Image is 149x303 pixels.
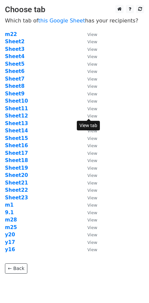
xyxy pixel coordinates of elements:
[87,91,97,96] small: View
[5,83,24,89] a: Sheet8
[81,157,97,163] a: View
[5,31,17,37] a: m22
[81,106,97,112] a: View
[116,271,149,303] iframe: Chat Widget
[5,180,28,186] strong: Sheet21
[5,98,28,104] a: Sheet10
[5,113,28,119] strong: Sheet12
[5,17,144,24] p: Which tab of has your recipients?
[38,17,85,24] a: this Google Sheet
[5,46,24,52] a: Sheet3
[81,143,97,149] a: View
[81,172,97,178] a: View
[87,173,97,178] small: View
[5,150,28,156] a: Sheet17
[81,232,97,238] a: View
[81,247,97,252] a: View
[81,46,97,52] a: View
[81,165,97,171] a: View
[5,53,24,59] a: Sheet4
[5,106,28,112] a: Sheet11
[81,31,97,37] a: View
[87,106,97,111] small: View
[81,61,97,67] a: View
[5,202,14,208] a: m1
[5,224,17,230] a: m25
[5,195,28,201] a: Sheet23
[87,247,97,252] small: View
[5,135,28,141] a: Sheet15
[81,217,97,223] a: View
[81,53,97,59] a: View
[81,68,97,74] a: View
[87,195,97,200] small: View
[5,232,15,238] strong: y20
[81,91,97,97] a: View
[81,180,97,186] a: View
[87,218,97,222] small: View
[87,210,97,215] small: View
[87,69,97,74] small: View
[5,120,28,126] a: Sheet13
[81,135,97,141] a: View
[87,114,97,118] small: View
[81,224,97,230] a: View
[87,39,97,44] small: View
[87,158,97,163] small: View
[5,247,15,252] a: y16
[5,217,17,223] a: m28
[5,210,14,216] a: 9.1
[87,143,97,148] small: View
[87,166,97,171] small: View
[87,188,97,193] small: View
[87,99,97,104] small: View
[81,76,97,82] a: View
[5,91,24,97] strong: Sheet9
[5,76,24,82] a: Sheet7
[5,68,24,74] a: Sheet6
[81,195,97,201] a: View
[87,225,97,230] small: View
[5,39,24,45] a: Sheet2
[5,172,28,178] a: Sheet20
[87,77,97,82] small: View
[5,165,28,171] strong: Sheet19
[5,157,28,163] a: Sheet18
[5,239,15,245] strong: y17
[87,181,97,185] small: View
[87,151,97,156] small: View
[87,54,97,59] small: View
[87,240,97,245] small: View
[5,61,24,67] a: Sheet5
[5,128,28,134] a: Sheet14
[5,143,28,149] strong: Sheet16
[5,187,28,193] a: Sheet22
[87,84,97,89] small: View
[81,239,97,245] a: View
[81,113,97,119] a: View
[81,39,97,45] a: View
[87,32,97,37] small: View
[87,62,97,67] small: View
[87,47,97,52] small: View
[81,202,97,208] a: View
[77,121,100,130] div: View tab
